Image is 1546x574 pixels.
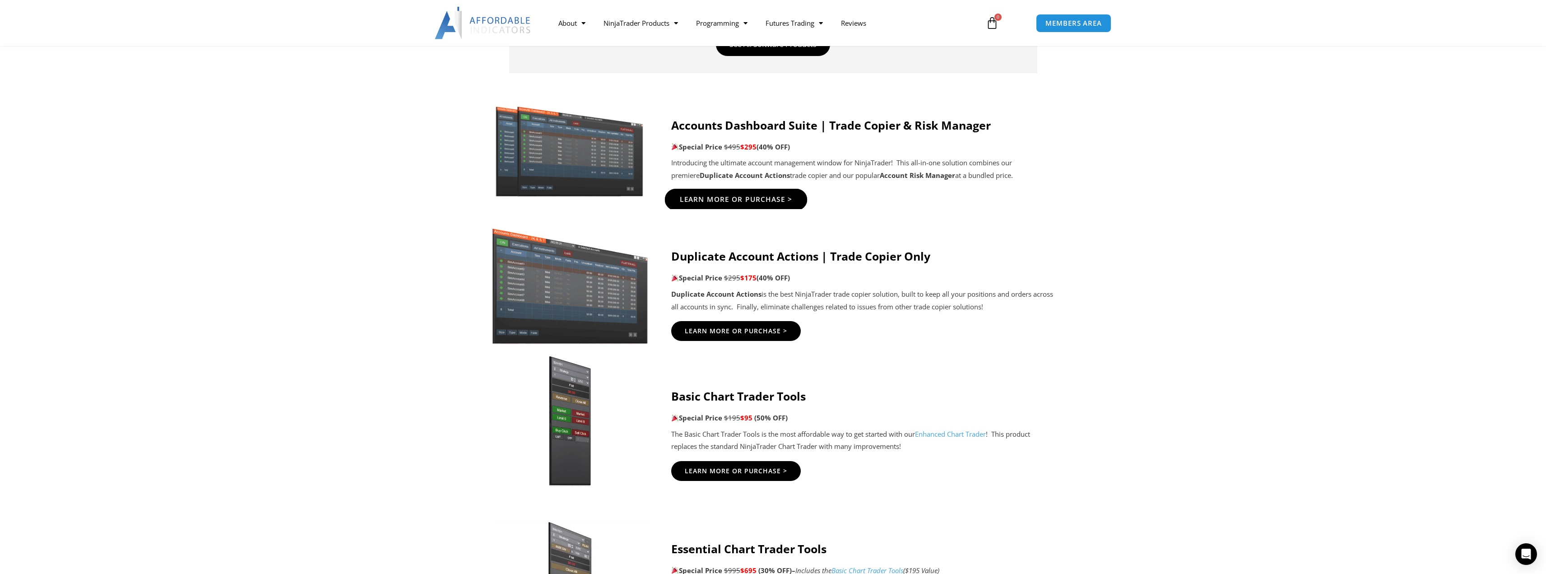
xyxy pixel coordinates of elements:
a: Learn More Or Purchase > [671,461,801,481]
span: $195 [724,413,740,422]
a: Futures Trading [757,13,832,33]
img: LogoAI | Affordable Indicators – NinjaTrader [435,7,532,39]
span: Learn More Or Purchase > [685,468,787,474]
strong: Special Price [671,413,722,422]
span: Learn More Or Purchase > [685,328,787,334]
p: The Basic Chart Trader Tools is the most affordable way to get started with our ! This product re... [671,428,1055,453]
b: (40% OFF) [757,142,790,151]
span: Learn More Or Purchase > [679,196,792,203]
a: Learn More Or Purchase > [664,189,807,210]
strong: Special Price [671,142,722,151]
p: Introducing the ultimate account management window for NinjaTrader! This all-in-one solution comb... [671,157,1055,182]
strong: Essential Chart Trader Tools [671,541,826,556]
strong: Basic Chart Trader Tools [671,388,806,404]
div: Open Intercom Messenger [1515,543,1537,565]
nav: Menu [549,13,975,33]
a: Programming [687,13,757,33]
a: 0 [972,10,1012,36]
img: Screenshot 2024-08-26 15414455555 | Affordable Indicators – NinjaTrader [491,219,649,344]
b: (40% OFF) [757,273,790,282]
img: BasicTools | Affordable Indicators – NinjaTrader [491,354,649,489]
a: Learn More Or Purchase > [671,321,801,341]
a: Reviews [832,13,875,33]
img: 🎉 [672,567,678,574]
strong: Duplicate Account Actions [671,289,761,299]
a: Enhanced Chart Trader [915,429,986,439]
h4: Duplicate Account Actions | Trade Copier Only [671,249,1055,263]
p: is the best NinjaTrader trade copier solution, built to keep all your positions and orders across... [671,288,1055,313]
img: 🎉 [672,143,678,150]
span: $495 [724,142,740,151]
span: $175 [740,273,757,282]
strong: Accounts Dashboard Suite | Trade Copier & Risk Manager [671,117,991,133]
strong: Account Risk Manager [880,171,955,180]
img: 🎉 [672,415,678,421]
span: (50% OFF) [754,413,788,422]
span: MEMBERS AREA [1045,20,1102,27]
a: NinjaTrader Products [594,13,687,33]
a: About [549,13,594,33]
a: MEMBERS AREA [1036,14,1111,33]
img: 🎉 [672,275,678,281]
strong: Special Price [671,273,722,282]
span: $295 [740,142,757,151]
span: $295 [724,273,740,282]
strong: Duplicate Account Actions [700,171,790,180]
span: $95 [740,413,752,422]
span: 0 [994,14,1002,21]
img: Screenshot 2024-11-20 151221 | Affordable Indicators – NinjaTrader [491,103,649,198]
